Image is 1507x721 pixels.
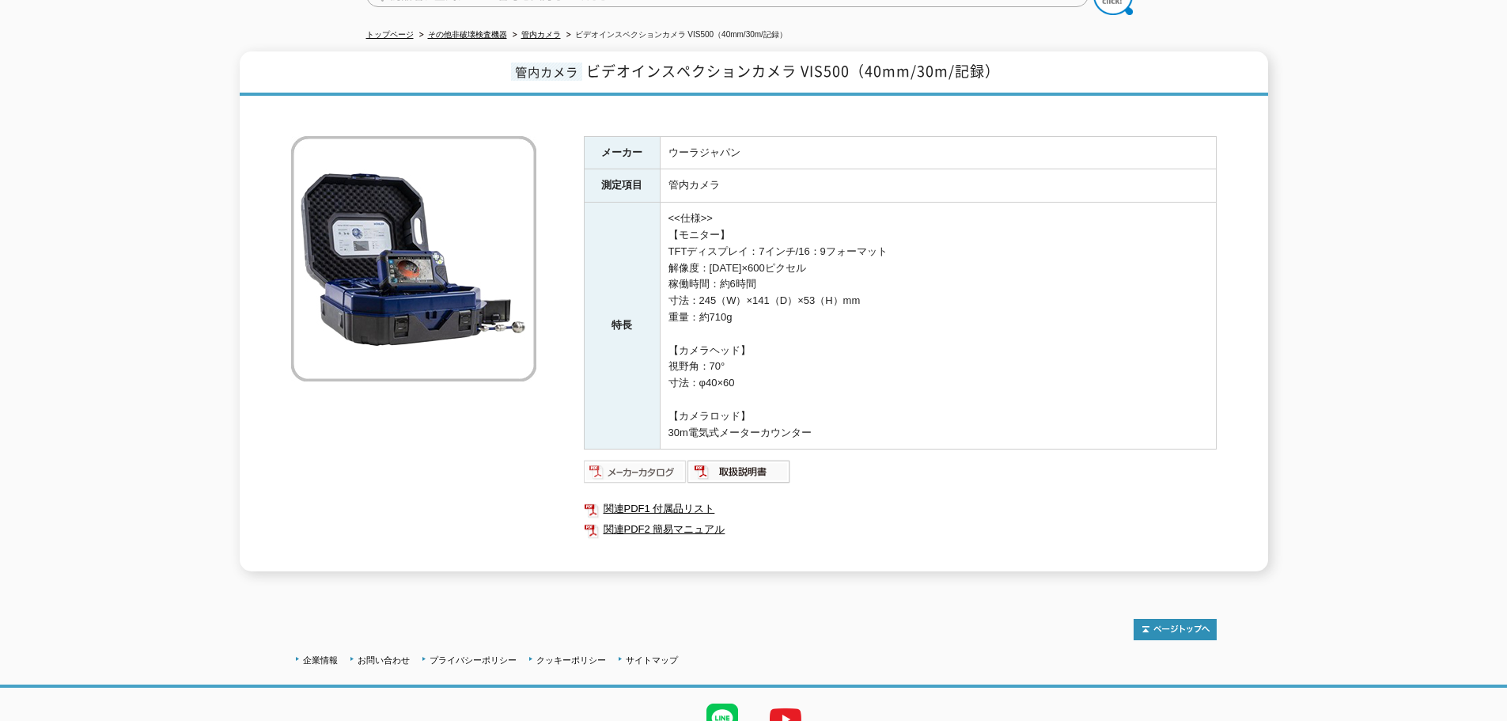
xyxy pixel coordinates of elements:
a: お問い合わせ [358,655,410,665]
span: 管内カメラ [511,63,582,81]
img: 取扱説明書 [687,459,791,484]
a: トップページ [366,30,414,39]
span: ビデオインスペクションカメラ VIS500（40mm/30m/記録） [586,60,1000,82]
img: メーカーカタログ [584,459,687,484]
td: ウーラジャパン [660,136,1216,169]
td: 管内カメラ [660,169,1216,203]
th: 特長 [584,203,660,450]
img: ビデオインスペクションカメラ VIS500（40mm/30m/記録） [291,136,536,381]
th: メーカー [584,136,660,169]
a: 取扱説明書 [687,470,791,482]
a: サイトマップ [626,655,678,665]
a: クッキーポリシー [536,655,606,665]
li: ビデオインスペクションカメラ VIS500（40mm/30m/記録） [563,27,787,44]
a: メーカーカタログ [584,470,687,482]
th: 測定項目 [584,169,660,203]
img: トップページへ [1134,619,1217,640]
td: <<仕様>> 【モニター】 TFTディスプレイ：7インチ/16：9フォーマット 解像度：[DATE]×600ピクセル 稼働時間：約6時間 寸法：245（W）×141（D）×53（H）mm 重量：... [660,203,1216,450]
a: プライバシーポリシー [430,655,517,665]
a: 企業情報 [303,655,338,665]
a: 関連PDF1 付属品リスト [584,499,1217,519]
a: 関連PDF2 簡易マニュアル [584,519,1217,540]
a: 管内カメラ [521,30,561,39]
a: その他非破壊検査機器 [428,30,507,39]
